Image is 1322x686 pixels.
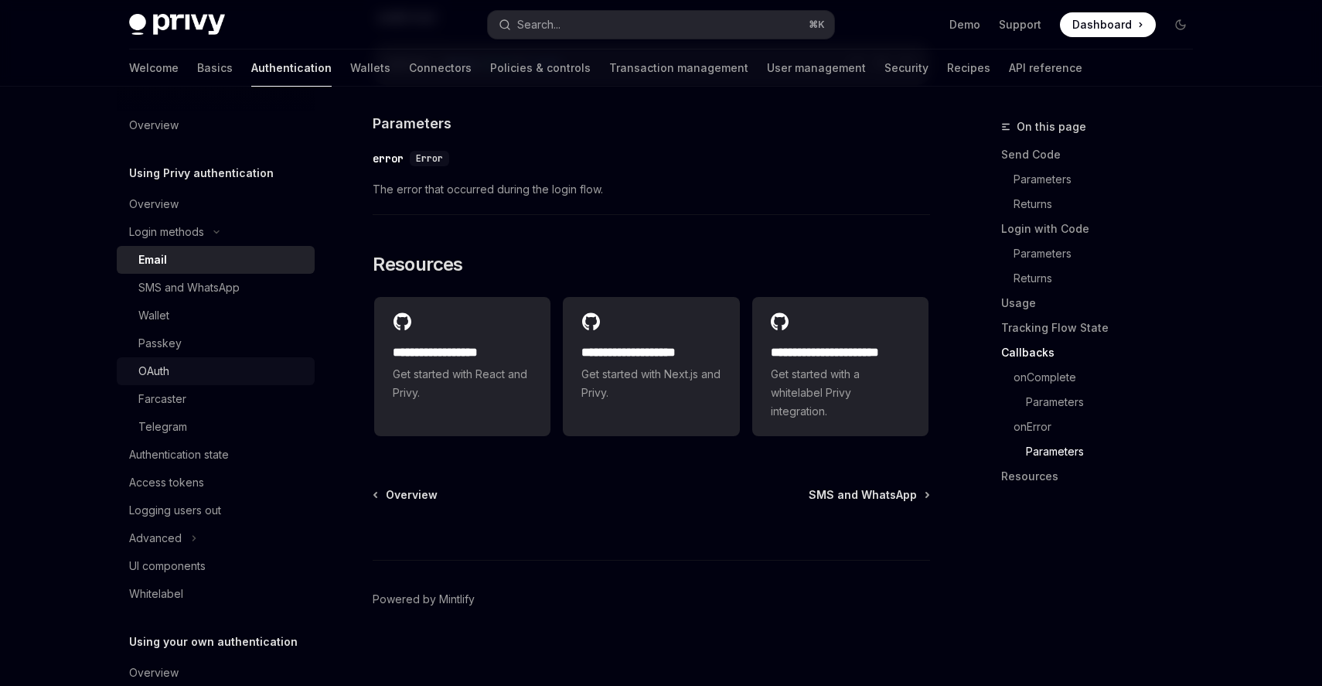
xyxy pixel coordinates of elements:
[138,362,169,381] div: OAuth
[416,152,443,165] span: Error
[138,306,169,325] div: Wallet
[1014,192,1205,217] a: Returns
[1168,12,1193,37] button: Toggle dark mode
[386,487,438,503] span: Overview
[999,17,1041,32] a: Support
[117,246,315,274] a: Email
[138,278,240,297] div: SMS and WhatsApp
[949,17,980,32] a: Demo
[947,49,990,87] a: Recipes
[251,49,332,87] a: Authentication
[581,365,721,402] span: Get started with Next.js and Privy.
[1026,439,1205,464] a: Parameters
[1001,291,1205,316] a: Usage
[393,365,532,402] span: Get started with React and Privy.
[138,334,182,353] div: Passkey
[117,497,315,524] a: Logging users out
[373,180,930,199] span: The error that occurred during the login flow.
[490,49,591,87] a: Policies & controls
[117,329,315,357] a: Passkey
[488,11,834,39] button: Search...⌘K
[117,274,315,302] a: SMS and WhatsApp
[129,164,274,183] h5: Using Privy authentication
[117,552,315,580] a: UI components
[117,111,315,139] a: Overview
[1014,241,1205,266] a: Parameters
[117,357,315,385] a: OAuth
[1017,118,1086,136] span: On this page
[117,190,315,218] a: Overview
[609,49,748,87] a: Transaction management
[129,664,179,682] div: Overview
[117,469,315,497] a: Access tokens
[129,14,225,36] img: dark logo
[129,501,221,520] div: Logging users out
[138,390,186,408] div: Farcaster
[129,473,204,492] div: Access tokens
[1001,217,1205,241] a: Login with Code
[138,251,167,269] div: Email
[373,113,451,134] span: Parameters
[129,49,179,87] a: Welcome
[1014,167,1205,192] a: Parameters
[117,413,315,441] a: Telegram
[1009,49,1082,87] a: API reference
[1001,464,1205,489] a: Resources
[129,557,206,575] div: UI components
[1014,415,1205,439] a: onError
[1060,12,1156,37] a: Dashboard
[350,49,390,87] a: Wallets
[1001,316,1205,340] a: Tracking Flow State
[373,151,404,166] div: error
[767,49,866,87] a: User management
[809,487,917,503] span: SMS and WhatsApp
[809,19,825,31] span: ⌘ K
[117,385,315,413] a: Farcaster
[517,15,560,34] div: Search...
[374,487,438,503] a: Overview
[771,365,910,421] span: Get started with a whitelabel Privy integration.
[138,418,187,436] div: Telegram
[409,49,472,87] a: Connectors
[129,116,179,135] div: Overview
[1014,266,1205,291] a: Returns
[129,633,298,651] h5: Using your own authentication
[129,585,183,603] div: Whitelabel
[373,592,475,607] a: Powered by Mintlify
[129,195,179,213] div: Overview
[373,252,463,277] span: Resources
[1072,17,1132,32] span: Dashboard
[1001,142,1205,167] a: Send Code
[1026,390,1205,415] a: Parameters
[809,487,928,503] a: SMS and WhatsApp
[129,223,204,241] div: Login methods
[884,49,928,87] a: Security
[117,580,315,608] a: Whitelabel
[117,441,315,469] a: Authentication state
[129,445,229,464] div: Authentication state
[1014,365,1205,390] a: onComplete
[117,302,315,329] a: Wallet
[129,529,182,548] div: Advanced
[197,49,233,87] a: Basics
[1001,340,1205,365] a: Callbacks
